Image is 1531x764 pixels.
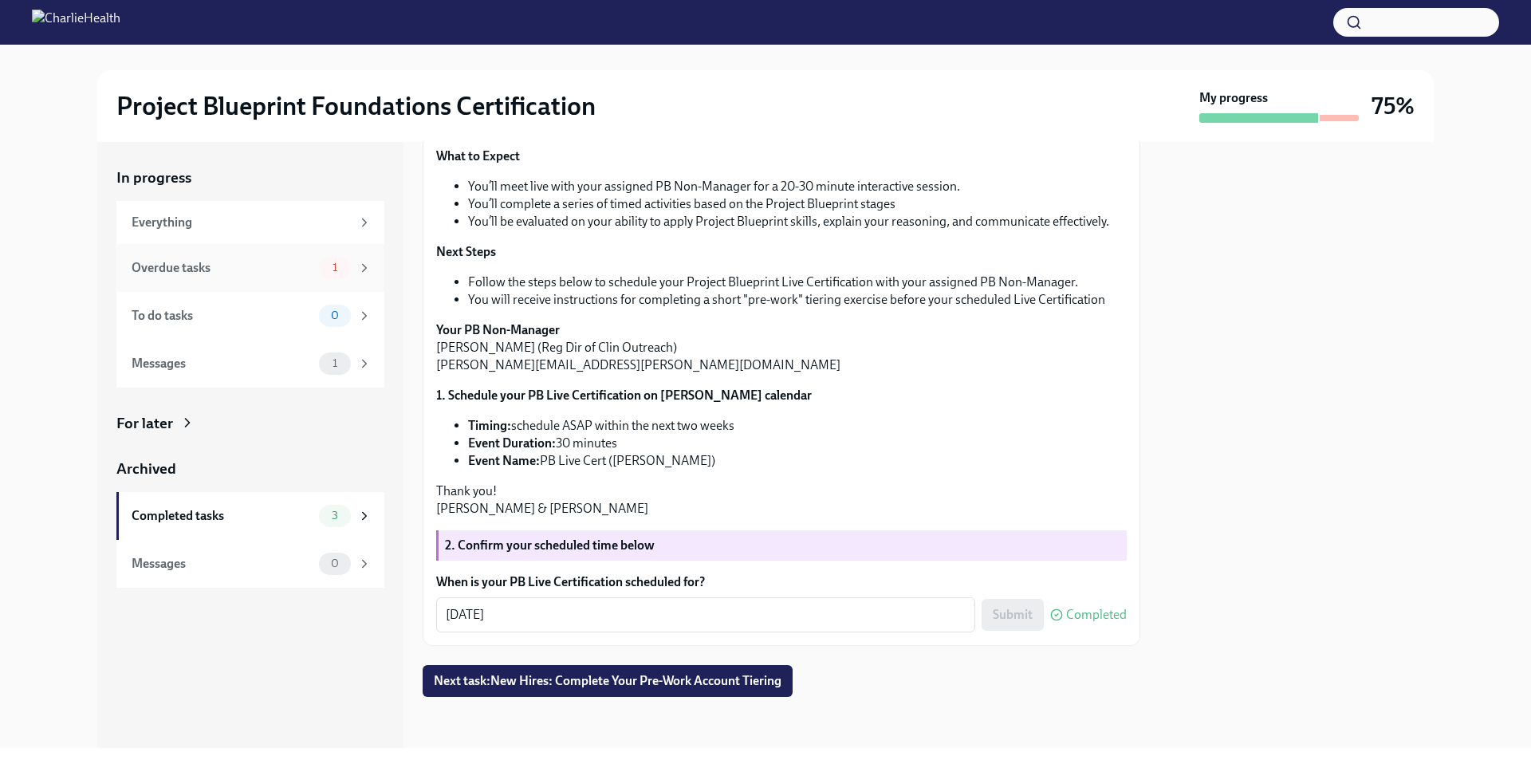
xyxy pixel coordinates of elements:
a: Completed tasks3 [116,492,384,540]
span: 1 [323,357,347,369]
button: Next task:New Hires: Complete Your Pre-Work Account Tiering [423,665,793,697]
p: [PERSON_NAME] (Reg Dir of Clin Outreach) [PERSON_NAME][EMAIL_ADDRESS][PERSON_NAME][DOMAIN_NAME] [436,321,1127,374]
li: Follow the steps below to schedule your Project Blueprint Live Certification with your assigned P... [468,274,1127,291]
div: For later [116,413,173,434]
a: Archived [116,459,384,479]
a: To do tasks0 [116,292,384,340]
strong: Timing: [468,418,511,433]
label: When is your PB Live Certification scheduled for? [436,573,1127,591]
li: 30 minutes [468,435,1127,452]
div: To do tasks [132,307,313,325]
strong: Next Steps [436,244,496,259]
li: You’ll be evaluated on your ability to apply Project Blueprint skills, explain your reasoning, an... [468,213,1127,230]
span: 3 [322,510,348,522]
a: For later [116,413,384,434]
a: In progress [116,167,384,188]
a: Everything [116,201,384,244]
span: Next task : New Hires: Complete Your Pre-Work Account Tiering [434,673,781,689]
span: 0 [321,309,348,321]
li: You’ll meet live with your assigned PB Non-Manager for a 20-30 minute interactive session. [468,178,1127,195]
strong: Event Name: [468,453,540,468]
strong: 2. Confirm your scheduled time below [445,538,655,553]
li: You will receive instructions for completing a short "pre-work" tiering exercise before your sche... [468,291,1127,309]
span: Completed [1066,608,1127,621]
img: CharlieHealth [32,10,120,35]
h3: 75% [1372,92,1415,120]
a: Messages1 [116,340,384,388]
div: Completed tasks [132,507,313,525]
div: Overdue tasks [132,259,313,277]
strong: 1. Schedule your PB Live Certification on [PERSON_NAME] calendar [436,388,812,403]
li: You’ll complete a series of timed activities based on the Project Blueprint stages [468,195,1127,213]
h2: Project Blueprint Foundations Certification [116,90,596,122]
a: Messages0 [116,540,384,588]
div: Messages [132,355,313,372]
div: Everything [132,214,351,231]
strong: Event Duration: [468,435,556,451]
span: 1 [323,262,347,274]
li: schedule ASAP within the next two weeks [468,417,1127,435]
a: Overdue tasks1 [116,244,384,292]
span: 0 [321,557,348,569]
strong: Your PB Non-Manager [436,322,560,337]
div: Messages [132,555,313,573]
li: PB Live Cert ([PERSON_NAME]) [468,452,1127,470]
textarea: [DATE] [446,605,966,624]
strong: What to Expect [436,148,520,163]
p: Thank you! [PERSON_NAME] & [PERSON_NAME] [436,482,1127,518]
strong: My progress [1199,89,1268,107]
